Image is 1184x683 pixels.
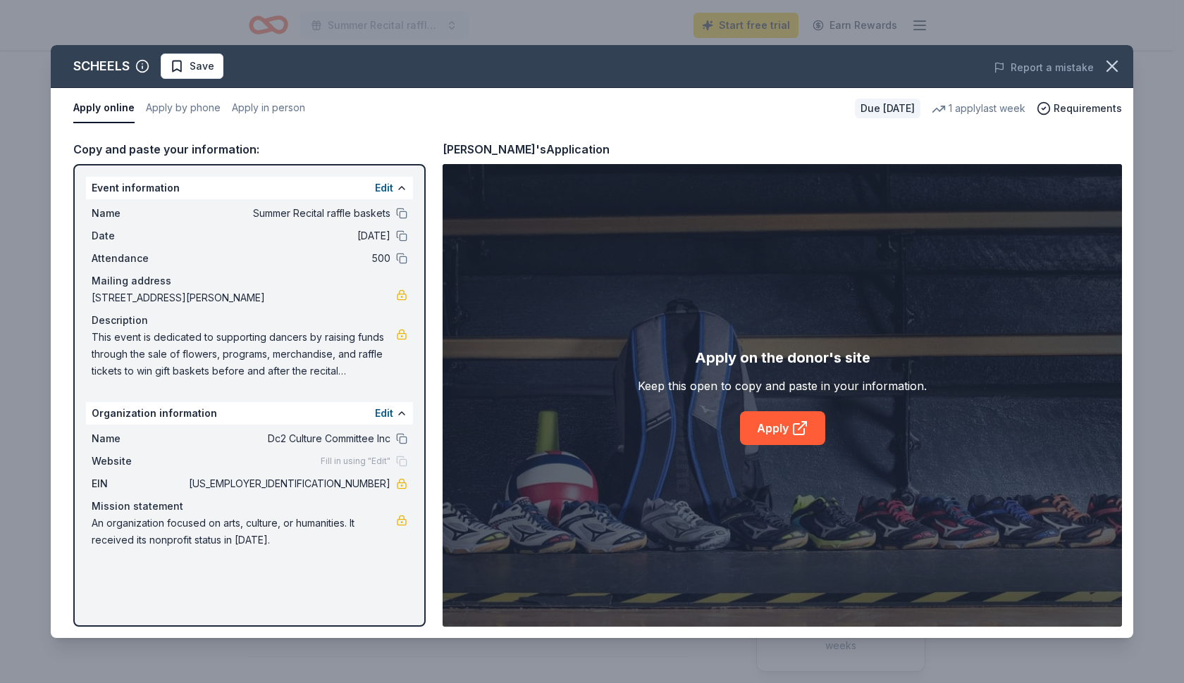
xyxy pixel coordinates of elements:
span: Date [92,227,186,244]
span: Name [92,205,186,222]
button: Edit [375,405,393,422]
span: [US_EMPLOYER_IDENTIFICATION_NUMBER] [186,475,390,492]
span: An organization focused on arts, culture, or humanities. It received its nonprofit status in [DATE]. [92,515,396,549]
button: Edit [375,180,393,196]
span: Name [92,430,186,447]
button: Save [161,54,223,79]
span: Save [190,58,214,75]
div: Copy and paste your information: [73,140,426,158]
span: [DATE] [186,227,390,244]
span: 500 [186,250,390,267]
div: Description [92,312,407,329]
div: Keep this open to copy and paste in your information. [638,377,927,394]
span: Dc2 Culture Committee Inc [186,430,390,447]
div: 1 apply last week [932,100,1025,117]
div: SCHEELS [73,55,130,77]
div: Mission statement [92,498,407,515]
div: Mailing address [92,272,407,289]
span: Requirements [1054,100,1122,117]
button: Apply by phone [146,94,221,123]
button: Requirements [1037,100,1122,117]
button: Apply online [73,94,135,123]
span: Summer Recital raffle baskets [186,205,390,222]
span: This event is dedicated to supporting dancers by raising funds through the sale of flowers, progr... [92,329,396,380]
div: [PERSON_NAME]'s Application [443,140,610,158]
div: Apply on the donor's site [695,346,870,369]
div: Organization information [86,402,413,425]
div: Event information [86,177,413,199]
span: Website [92,453,186,470]
button: Report a mistake [994,59,1094,76]
span: [STREET_ADDRESS][PERSON_NAME] [92,289,396,306]
span: Fill in using "Edit" [321,456,390,467]
span: EIN [92,475,186,492]
div: Due [DATE] [855,99,920,118]
a: Apply [740,411,825,445]
span: Attendance [92,250,186,267]
button: Apply in person [232,94,305,123]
